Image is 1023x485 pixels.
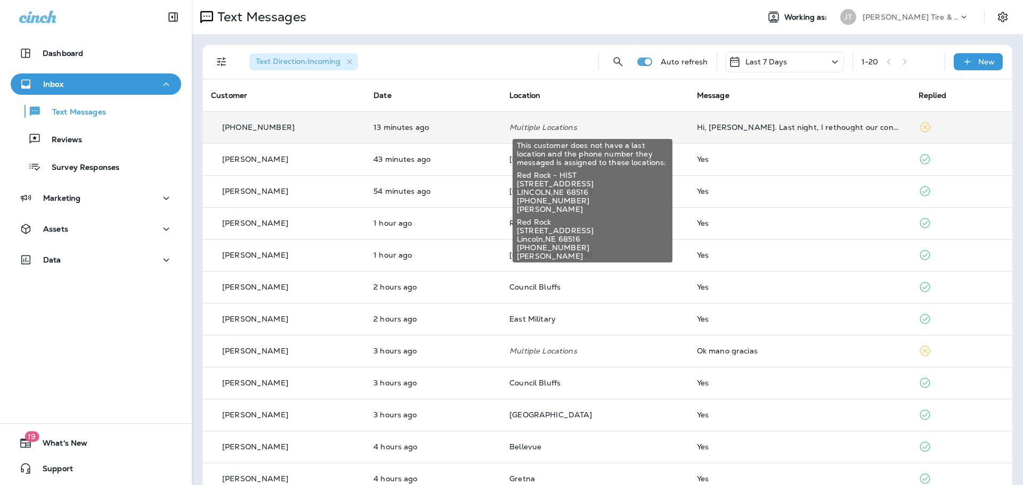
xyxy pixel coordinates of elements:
[697,315,902,323] div: Yes
[43,80,63,88] p: Inbox
[249,53,358,70] div: Text Direction:Incoming
[374,347,492,355] p: Sep 11, 2025 11:17 AM
[697,379,902,387] div: Yes
[11,218,181,240] button: Assets
[222,474,288,483] p: [PERSON_NAME]
[374,410,492,419] p: Sep 11, 2025 11:00 AM
[697,474,902,483] div: Yes
[222,187,288,195] p: [PERSON_NAME]
[509,154,592,164] span: [GEOGRAPHIC_DATA]
[697,155,902,163] div: Yes
[697,251,902,259] div: Yes
[41,163,119,173] p: Survey Responses
[11,43,181,64] button: Dashboard
[374,187,492,195] p: Sep 11, 2025 01:37 PM
[374,442,492,451] p: Sep 11, 2025 10:18 AM
[222,315,288,323] p: [PERSON_NAME]
[697,442,902,451] div: Yes
[697,410,902,419] div: Yes
[517,196,668,205] span: [PHONE_NUMBER]
[697,123,902,131] div: Hi, Anna. Last night, I rethought our conversation yesterday and realized that some of my respons...
[222,251,288,259] p: [PERSON_NAME]
[256,56,340,66] span: Text Direction : Incoming
[222,219,288,227] p: [PERSON_NAME]
[213,9,306,25] p: Text Messages
[745,57,787,66] p: Last 7 Days
[374,315,492,323] p: Sep 11, 2025 11:41 AM
[509,410,592,420] span: [GEOGRAPHIC_DATA]
[697,187,902,195] div: Yes
[374,155,492,163] p: Sep 11, 2025 01:48 PM
[32,464,73,477] span: Support
[517,226,668,235] span: [STREET_ADDRESS]
[374,251,492,259] p: Sep 11, 2025 12:56 PM
[697,283,902,291] div: Yes
[222,347,288,355] p: [PERSON_NAME]
[32,439,87,451] span: What's New
[509,474,535,483] span: Gretna
[222,155,288,163] p: [PERSON_NAME]
[661,57,708,66] p: Auto refresh
[43,194,80,202] p: Marketing
[919,91,946,100] span: Replied
[211,51,232,72] button: Filters
[697,347,902,355] div: Ok mano gracias
[509,186,592,196] span: [GEOGRAPHIC_DATA]
[374,123,492,131] p: Sep 11, 2025 02:18 PM
[11,100,181,122] button: Text Messages
[211,91,247,100] span: Customer
[517,243,668,252] span: [PHONE_NUMBER]
[43,256,61,264] p: Data
[41,135,82,145] p: Reviews
[840,9,856,25] div: JT
[11,73,181,95] button: Inbox
[517,205,668,213] span: [PERSON_NAME]
[517,252,668,260] span: [PERSON_NAME]
[374,219,492,227] p: Sep 11, 2025 01:01 PM
[11,458,181,479] button: Support
[862,57,879,66] div: 1 - 20
[607,51,629,72] button: Search Messages
[509,250,592,260] span: [GEOGRAPHIC_DATA]
[509,442,541,451] span: Bellevue
[517,141,668,167] span: This customer does not have a last location and the phone number they messaged is assigned to the...
[222,283,288,291] p: [PERSON_NAME]
[11,155,181,178] button: Survey Responses
[374,379,492,387] p: Sep 11, 2025 11:05 AM
[509,123,680,131] p: Multiple Locations
[517,171,668,179] span: Red Rock - HIST
[509,347,680,355] p: Multiple Locations
[993,7,1012,27] button: Settings
[25,431,39,442] span: 19
[509,218,543,228] span: Red Rock
[863,13,959,21] p: [PERSON_NAME] Tire & Auto
[222,379,288,387] p: [PERSON_NAME]
[11,249,181,270] button: Data
[222,123,295,131] p: [PHONE_NUMBER]
[43,225,68,233] p: Assets
[43,49,83,57] p: Dashboard
[784,13,830,22] span: Working as:
[42,108,106,118] p: Text Messages
[222,442,288,451] p: [PERSON_NAME]
[158,6,188,28] button: Collapse Sidebar
[697,219,902,227] div: Yes
[11,432,181,454] button: 19What's New
[374,91,392,100] span: Date
[978,57,995,66] p: New
[697,91,729,100] span: Message
[374,283,492,291] p: Sep 11, 2025 11:49 AM
[517,218,668,226] span: Red Rock
[509,378,561,388] span: Council Bluffs
[517,188,668,196] span: LINCOLN , NE 68516
[517,235,668,243] span: Lincoln , NE 68516
[517,179,668,188] span: [STREET_ADDRESS]
[509,282,561,292] span: Council Bluffs
[11,128,181,150] button: Reviews
[509,91,540,100] span: Location
[509,314,556,324] span: East Military
[11,187,181,209] button: Marketing
[222,410,288,419] p: [PERSON_NAME]
[374,474,492,483] p: Sep 11, 2025 10:15 AM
